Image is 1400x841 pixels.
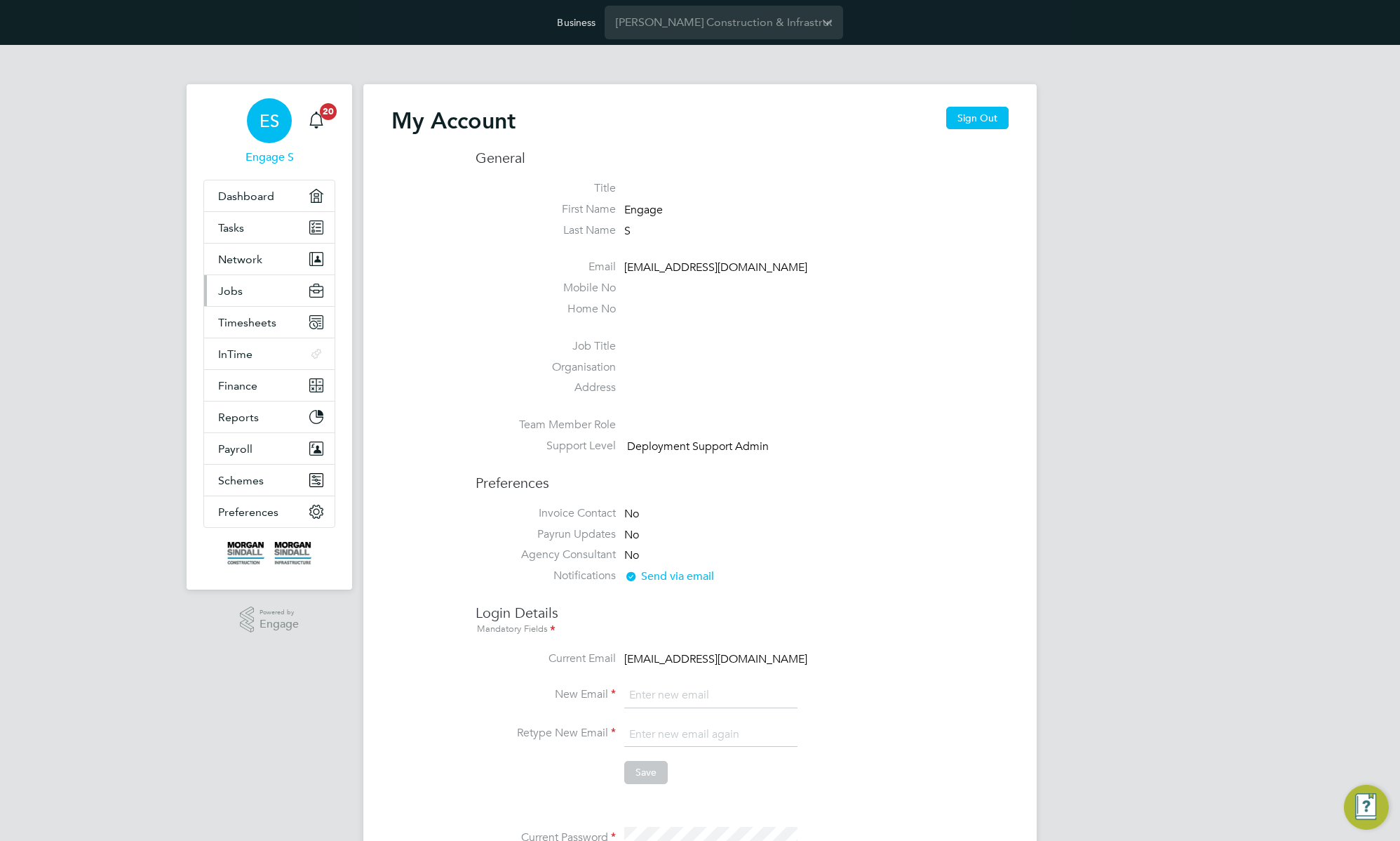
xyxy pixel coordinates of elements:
span: Tasks [218,221,244,234]
span: Schemes [218,474,264,487]
button: Jobs [204,275,335,306]
span: Timesheets [218,316,276,329]
span: S [624,224,631,238]
button: Timesheets [204,307,335,338]
a: Powered byEngage [240,607,299,633]
button: InTime [204,338,335,369]
span: Engage [260,618,299,630]
button: Network [204,244,335,274]
span: InTime [218,347,253,361]
label: Current Email [476,651,616,666]
label: First Name [476,202,616,217]
label: Notifications [476,569,616,583]
span: No [624,549,639,563]
input: Enter new email again [624,722,797,748]
label: Email [476,260,616,274]
span: [EMAIL_ADDRESS][DOMAIN_NAME] [624,261,807,275]
span: No [624,507,639,521]
input: Enter new email [624,683,797,708]
label: New Email [476,687,616,702]
button: Finance [204,370,335,401]
span: [EMAIL_ADDRESS][DOMAIN_NAME] [624,652,807,666]
span: Deployment Support Admin [627,439,769,453]
div: Mandatory Fields [476,622,1009,637]
h3: Preferences [476,460,1009,492]
label: Invoice Contact [476,506,616,521]
a: Dashboard [204,180,335,211]
a: 20 [302,98,330,143]
label: Agency Consultant [476,548,616,562]
button: Payroll [204,433,335,464]
label: Address [476,380,616,395]
a: Tasks [204,212,335,243]
button: Sign Out [946,107,1009,129]
nav: Main navigation [187,84,352,590]
label: Support Level [476,439,616,453]
span: No [624,528,639,542]
span: Powered by [260,607,299,618]
h3: General [476,149,1009,167]
button: Save [624,761,668,783]
label: Title [476,181,616,196]
button: Preferences [204,496,335,527]
span: Jobs [218,284,243,298]
button: Schemes [204,465,335,496]
label: Last Name [476,223,616,238]
label: Job Title [476,339,616,354]
label: Organisation [476,360,616,375]
label: Payrun Updates [476,527,616,542]
span: Send via email [624,569,714,583]
a: Go to home page [203,542,335,564]
a: ESEngage S [203,98,335,166]
h3: Login Details [476,590,1009,637]
label: Mobile No [476,281,616,296]
span: Finance [218,379,257,392]
span: Preferences [218,505,278,519]
span: Engage S [203,149,335,166]
span: ES [260,112,279,130]
span: Engage [624,203,663,217]
img: morgansindall-logo-retina.png [227,542,311,564]
span: Dashboard [218,190,274,203]
label: Business [557,16,595,29]
h2: My Account [391,107,516,135]
span: 20 [320,103,337,120]
span: Payroll [218,442,253,456]
label: Team Member Role [476,418,616,432]
button: Reports [204,402,335,432]
span: Network [218,253,262,266]
label: Home No [476,302,616,317]
button: Engage Resource Center [1344,785,1389,830]
span: Reports [218,411,259,424]
label: Retype New Email [476,726,616,741]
